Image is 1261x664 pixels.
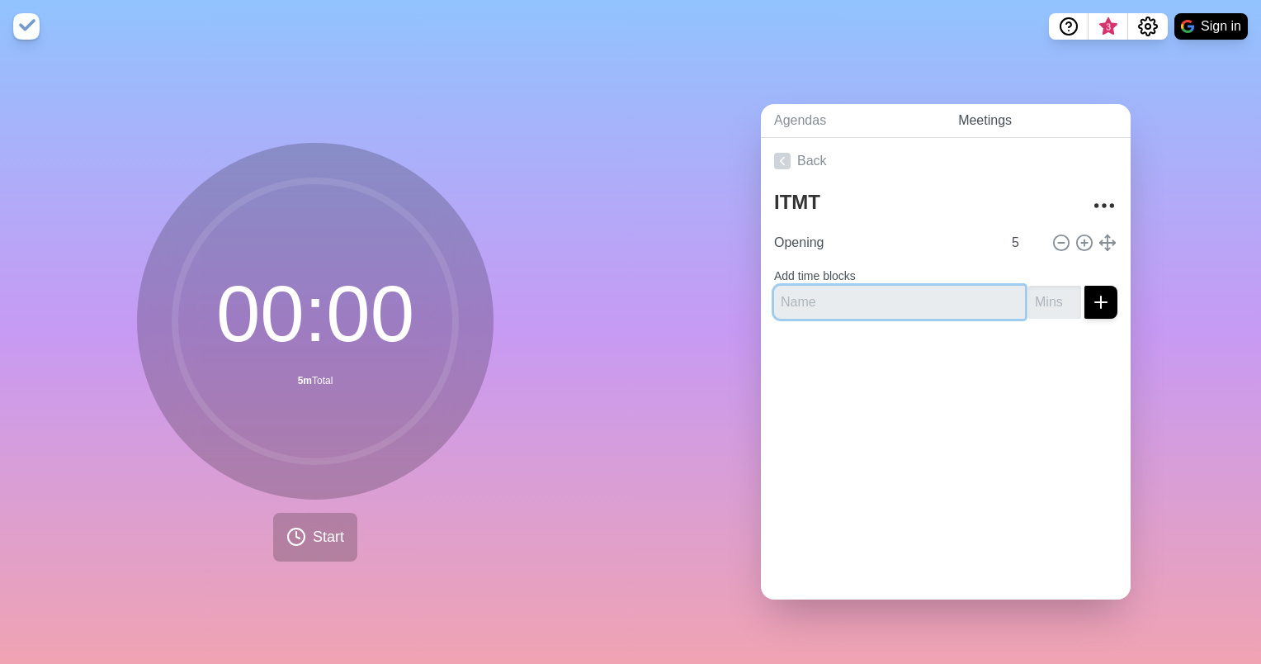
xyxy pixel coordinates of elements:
[1028,286,1081,319] input: Mins
[767,226,1002,259] input: Name
[761,138,1131,184] a: Back
[774,286,1025,319] input: Name
[1181,20,1194,33] img: google logo
[1088,189,1121,222] button: More
[1128,13,1168,40] button: Settings
[774,269,856,282] label: Add time blocks
[1089,13,1128,40] button: What’s new
[273,513,357,562] button: Start
[1005,226,1045,259] input: Mins
[1049,13,1089,40] button: Help
[1174,13,1248,40] button: Sign in
[13,13,40,40] img: timeblocks logo
[945,104,1131,138] a: Meetings
[761,104,945,138] a: Agendas
[1102,21,1115,34] span: 3
[313,526,344,548] span: Start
